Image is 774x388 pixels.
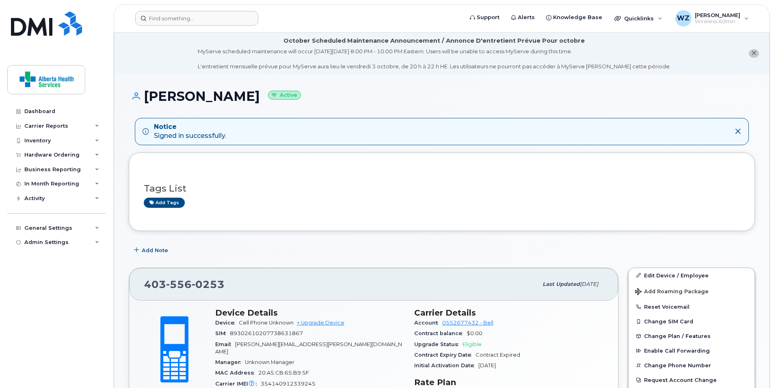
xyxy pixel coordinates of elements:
span: [DATE] [478,362,496,368]
button: Request Account Change [629,373,755,387]
h3: Rate Plan [414,377,603,387]
span: Enable Call Forwarding [644,348,710,354]
span: $0.00 [467,330,482,336]
button: Change SIM Card [629,314,755,329]
button: Change Phone Number [629,358,755,373]
div: Signed in successfully. [154,122,226,141]
span: 20:A5:CB:65:B9:5F [258,370,309,376]
span: 0253 [192,278,225,290]
span: Add Note [142,246,168,254]
strong: Notice [154,122,226,132]
span: Initial Activation Date [414,362,478,368]
button: Add Note [129,243,175,258]
span: Manager [215,359,245,365]
span: Change Plan / Features [644,333,711,339]
span: 89302610207738631867 [230,330,303,336]
button: Reset Voicemail [629,299,755,314]
button: Change Plan / Features [629,329,755,343]
span: Contract balance [414,330,467,336]
span: Last updated [543,281,580,287]
span: Device [215,320,239,326]
button: close notification [749,49,759,58]
div: October Scheduled Maintenance Announcement / Annonce D'entretient Prévue Pour octobre [283,37,585,45]
span: Upgrade Status [414,341,463,347]
span: Contract Expiry Date [414,352,476,358]
h3: Carrier Details [414,308,603,318]
button: Enable Call Forwarding [629,343,755,358]
a: 0552677432 - Bell [442,320,493,326]
a: Add tags [144,198,185,208]
span: 354140912339245 [261,381,316,387]
span: 556 [166,278,192,290]
span: Carrier IMEI [215,381,261,387]
span: Eligible [463,341,482,347]
span: [PERSON_NAME][EMAIL_ADDRESS][PERSON_NAME][DOMAIN_NAME] [215,341,402,355]
span: 403 [144,278,225,290]
span: Email [215,341,235,347]
h3: Tags List [144,183,740,194]
small: Active [268,91,301,100]
span: Account [414,320,442,326]
span: Unknown Manager [245,359,294,365]
span: Cell Phone Unknown [239,320,294,326]
span: [DATE] [580,281,598,287]
span: Add Roaming Package [635,288,709,296]
span: SIM [215,330,230,336]
div: MyServe scheduled maintenance will occur [DATE][DATE] 8:00 PM - 10:00 PM Eastern. Users will be u... [198,48,671,70]
h3: Device Details [215,308,404,318]
a: + Upgrade Device [297,320,344,326]
a: Edit Device / Employee [629,268,755,283]
span: MAC Address [215,370,258,376]
h1: [PERSON_NAME] [129,89,755,103]
span: Contract Expired [476,352,520,358]
button: Add Roaming Package [629,283,755,299]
